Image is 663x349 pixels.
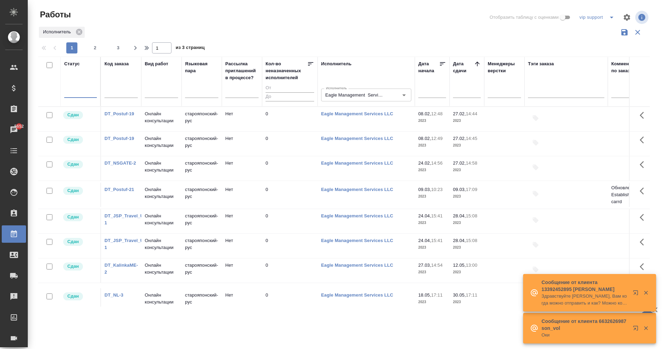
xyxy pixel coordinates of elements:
[104,238,151,250] a: DT_JSP_Travel_UAE-1
[321,60,352,67] div: Исполнитель
[418,187,431,192] p: 09.03,
[321,238,393,243] a: Eagle Management Services LLC
[67,136,79,143] p: Сдан
[466,160,477,166] p: 14:58
[418,244,446,251] p: 2023
[418,292,431,298] p: 18.05,
[418,117,446,124] p: 2023
[67,293,79,300] p: Сдан
[453,263,466,268] p: 12.05,
[418,219,446,226] p: 2023
[418,299,446,306] p: 2023
[145,213,178,226] p: Онлайн консультации
[64,60,80,67] div: Статус
[453,238,466,243] p: 28.04,
[488,60,521,74] div: Менеджеры верстки
[466,213,477,218] p: 15:08
[104,111,134,116] a: DT_Postuf-19
[528,135,543,150] button: Добавить тэги
[145,135,178,149] p: Онлайн консультации
[182,234,222,258] td: старояпонский-рус
[104,60,129,67] div: Код заказа
[611,60,645,74] div: Комментарии по заказу
[145,160,178,174] p: Онлайн консультации
[182,132,222,156] td: старояпонский-рус
[321,160,393,166] a: Eagle Management Services LLC
[145,237,178,251] p: Онлайн консультации
[453,292,466,298] p: 30.05,
[67,263,79,270] p: Сдан
[636,209,652,226] button: Здесь прячутся важные кнопки
[636,132,652,148] button: Здесь прячутся важные кнопки
[453,60,474,74] div: Дата сдачи
[38,9,71,20] span: Работы
[67,238,79,245] p: Сдан
[145,292,178,306] p: Онлайн консультации
[453,269,481,276] p: 2023
[418,193,446,200] p: 2023
[321,136,393,141] a: Eagle Management Services LLC
[629,286,645,302] button: Открыть в новой вкладке
[2,121,26,139] a: 5652
[528,186,543,201] button: Добавить тэги
[578,12,619,23] div: split button
[431,238,443,243] p: 15:41
[636,183,652,199] button: Здесь прячутся важные кнопки
[222,107,262,131] td: Нет
[222,234,262,258] td: Нет
[43,28,73,35] p: Исполнитель
[431,187,443,192] p: 10:23
[10,123,28,130] span: 5652
[104,213,151,225] a: DT_JSP_Travel_UAE-1
[321,187,393,192] a: Eagle Management Services LLC
[104,263,138,275] a: DT_KalinkaME-2
[453,111,466,116] p: 27.02,
[453,193,481,200] p: 2023
[636,258,652,275] button: Здесь прячутся важные кнопки
[453,187,466,192] p: 09.03,
[67,161,79,168] p: Сдан
[67,187,79,194] p: Сдан
[262,156,318,181] td: 0
[62,213,97,222] div: Менеджер проверил работу исполнителя, передает ее на следующий этап
[418,238,431,243] p: 24.04,
[431,111,443,116] p: 12:48
[67,111,79,118] p: Сдан
[528,110,543,126] button: Добавить тэги
[262,107,318,131] td: 0
[542,318,628,332] p: Сообщение от клиента 6632626987 son_vol
[222,209,262,233] td: Нет
[321,111,393,116] a: Eagle Management Services LLC
[453,244,481,251] p: 2023
[636,234,652,250] button: Здесь прячутся важные кнопки
[528,262,543,277] button: Добавить тэги
[431,160,443,166] p: 14:56
[418,167,446,174] p: 2023
[542,293,628,307] p: Здравствуйте [PERSON_NAME], Вам когда можно отправить и как? Можно когда сестра приедет забирать ...
[225,60,259,81] div: Рассылка приглашений в процессе?
[418,213,431,218] p: 24.04,
[639,290,653,296] button: Закрыть
[418,60,439,74] div: Дата начала
[62,160,97,169] div: Менеджер проверил работу исполнителя, передает ее на следующий этап
[431,263,443,268] p: 14:54
[262,132,318,156] td: 0
[453,213,466,218] p: 28.04,
[104,136,134,141] a: DT_Postuf-19
[418,142,446,149] p: 2023
[62,237,97,247] div: Менеджер проверил работу исполнителя, передает ее на следующий этап
[631,26,644,39] button: Сбросить фильтры
[266,92,314,101] input: До
[321,263,393,268] a: Eagle Management Services LLC
[62,110,97,120] div: Менеджер проверил работу исполнителя, передает ее на следующий этап
[431,213,443,218] p: 15:41
[145,60,168,67] div: Вид работ
[222,156,262,181] td: Нет
[619,9,635,26] span: Настроить таблицу
[466,292,477,298] p: 17:11
[418,136,431,141] p: 08.02,
[453,117,481,124] p: 2023
[453,160,466,166] p: 27.02,
[418,111,431,116] p: 08.02,
[466,263,477,268] p: 13:00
